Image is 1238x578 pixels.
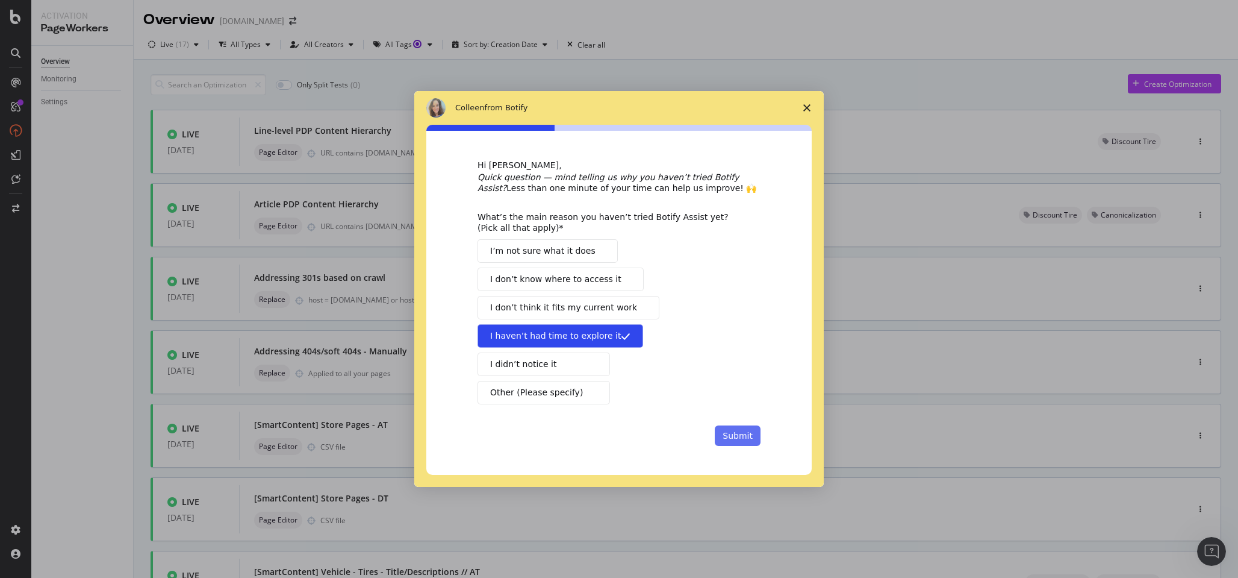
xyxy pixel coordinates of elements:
button: I didn’t notice it [477,353,610,376]
span: from Botify [485,103,528,112]
button: I’m not sure what it does [477,239,618,263]
button: I don’t know where to access it [477,268,644,291]
button: Other (Please specify) [477,381,610,404]
span: I didn’t notice it [490,358,556,371]
button: Submit [715,426,761,446]
span: I don’t know where to access it [490,273,621,286]
button: I haven’t had time to explore it [477,324,643,348]
button: I don’t think it fits my current work [477,296,659,319]
span: Other (Please specify) [490,386,583,399]
span: Close survey [790,91,824,125]
i: Quick question — mind telling us why you haven’t tried Botify Assist? [477,172,739,193]
div: Hi [PERSON_NAME], [477,160,761,172]
span: Colleen [455,103,485,112]
span: I haven’t had time to explore it [490,330,621,342]
div: Less than one minute of your time can help us improve! 🙌 [477,172,761,193]
span: I don’t think it fits my current work [490,301,637,314]
span: I’m not sure what it does [490,245,596,257]
div: What’s the main reason you haven’t tried Botify Assist yet? (Pick all that apply) [477,212,742,233]
img: Profile image for Colleen [426,98,446,118]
